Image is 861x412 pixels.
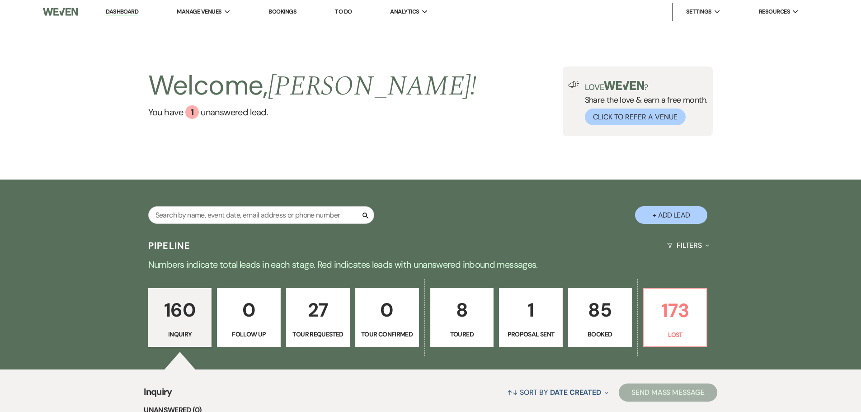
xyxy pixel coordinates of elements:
[217,288,281,347] a: 0Follow Up
[579,81,708,125] div: Share the love & earn a free month.
[390,7,419,16] span: Analytics
[148,288,212,347] a: 160Inquiry
[355,288,419,347] a: 0Tour Confirmed
[585,81,708,91] p: Love ?
[292,295,344,325] p: 27
[148,206,374,224] input: Search by name, event date, email address or phone number
[223,295,275,325] p: 0
[268,8,296,15] a: Bookings
[550,388,601,397] span: Date Created
[148,105,477,119] a: You have 1 unanswered lead.
[361,295,413,325] p: 0
[619,384,717,402] button: Send Mass Message
[499,288,563,347] a: 1Proposal Sent
[649,330,701,340] p: Lost
[148,66,477,105] h2: Welcome,
[361,329,413,339] p: Tour Confirmed
[185,105,199,119] div: 1
[568,288,632,347] a: 85Booked
[106,8,138,16] a: Dashboard
[604,81,644,90] img: weven-logo-green.svg
[507,388,518,397] span: ↑↓
[154,329,206,339] p: Inquiry
[430,288,494,347] a: 8Toured
[649,295,701,326] p: 173
[292,329,344,339] p: Tour Requested
[436,329,488,339] p: Toured
[505,329,557,339] p: Proposal Sent
[177,7,221,16] span: Manage Venues
[686,7,712,16] span: Settings
[105,257,756,272] p: Numbers indicate total leads in each stage. Red indicates leads with unanswered inbound messages.
[436,295,488,325] p: 8
[635,206,707,224] button: + Add Lead
[663,233,713,257] button: Filters
[574,295,626,325] p: 85
[335,8,352,15] a: To Do
[268,66,477,107] span: [PERSON_NAME] !
[503,380,612,404] button: Sort By Date Created
[568,81,579,88] img: loud-speaker-illustration.svg
[223,329,275,339] p: Follow Up
[505,295,557,325] p: 1
[154,295,206,325] p: 160
[43,2,77,21] img: Weven Logo
[286,288,350,347] a: 27Tour Requested
[759,7,790,16] span: Resources
[148,239,191,252] h3: Pipeline
[574,329,626,339] p: Booked
[643,288,708,347] a: 173Lost
[144,385,172,404] span: Inquiry
[585,109,686,125] button: Click to Refer a Venue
